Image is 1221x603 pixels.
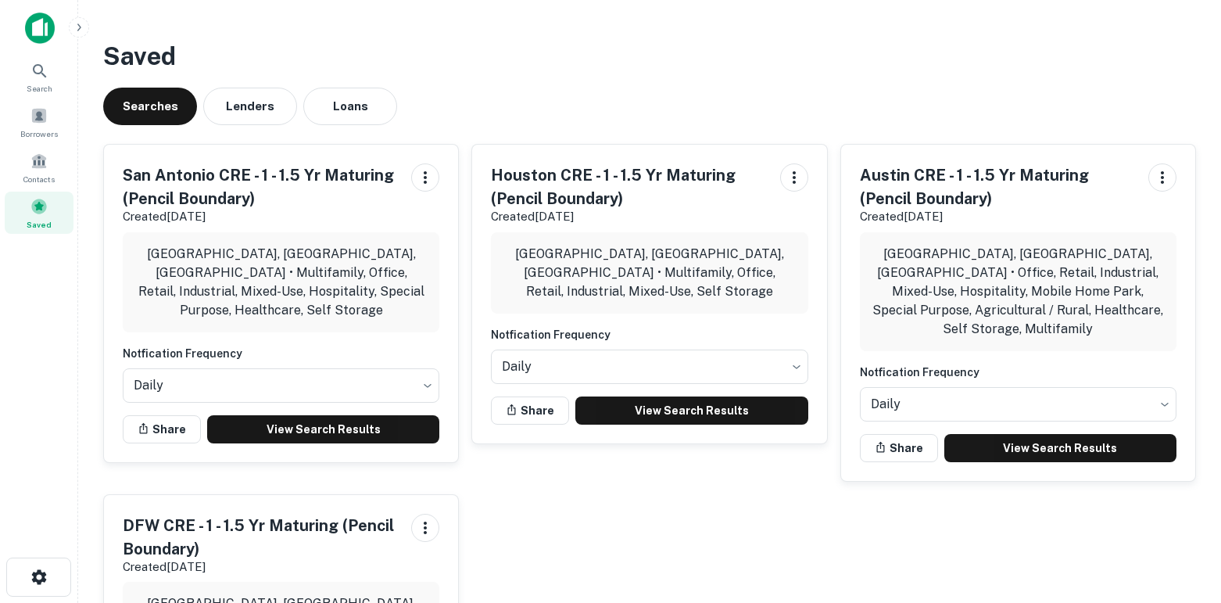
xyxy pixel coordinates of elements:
h6: Notfication Frequency [491,326,807,343]
span: Contacts [23,173,55,185]
a: Borrowers [5,101,73,143]
p: Created [DATE] [860,207,1136,226]
button: Share [491,397,569,425]
button: Loans [303,88,397,125]
div: Without label [123,364,439,407]
a: View Search Results [575,397,807,425]
span: Borrowers [20,127,58,140]
h5: Houston CRE - 1 - 1.5 Yr Maturing (Pencil Boundary) [491,163,767,210]
p: Created [DATE] [491,207,767,226]
p: Created [DATE] [123,207,399,226]
iframe: Chat Widget [1143,428,1221,503]
div: Without label [491,345,807,389]
p: Created [DATE] [123,558,399,576]
button: Share [860,434,938,462]
button: Searches [103,88,197,125]
p: [GEOGRAPHIC_DATA], [GEOGRAPHIC_DATA], [GEOGRAPHIC_DATA] • Multifamily, Office, Retail, Industrial... [503,245,795,301]
a: Search [5,56,73,98]
h5: Austin CRE - 1 - 1.5 Yr Maturing (Pencil Boundary) [860,163,1136,210]
h6: Notfication Frequency [860,364,1176,381]
a: Saved [5,192,73,234]
a: View Search Results [207,415,439,443]
span: Search [27,82,52,95]
button: Share [123,415,201,443]
h5: DFW CRE - 1 - 1.5 Yr Maturing (Pencil Boundary) [123,514,399,561]
a: View Search Results [944,434,1176,462]
h6: Notfication Frequency [123,345,439,362]
span: Saved [27,218,52,231]
p: [GEOGRAPHIC_DATA], [GEOGRAPHIC_DATA], [GEOGRAPHIC_DATA] • Office, Retail, Industrial, Mixed-Use, ... [872,245,1164,339]
h5: San Antonio CRE - 1 - 1.5 Yr Maturing (Pencil Boundary) [123,163,399,210]
button: Lenders [203,88,297,125]
div: Without label [860,382,1176,426]
p: [GEOGRAPHIC_DATA], [GEOGRAPHIC_DATA], [GEOGRAPHIC_DATA] • Multifamily, Office, Retail, Industrial... [135,245,427,320]
img: capitalize-icon.png [25,13,55,44]
h3: Saved [103,38,1196,75]
a: Contacts [5,146,73,188]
